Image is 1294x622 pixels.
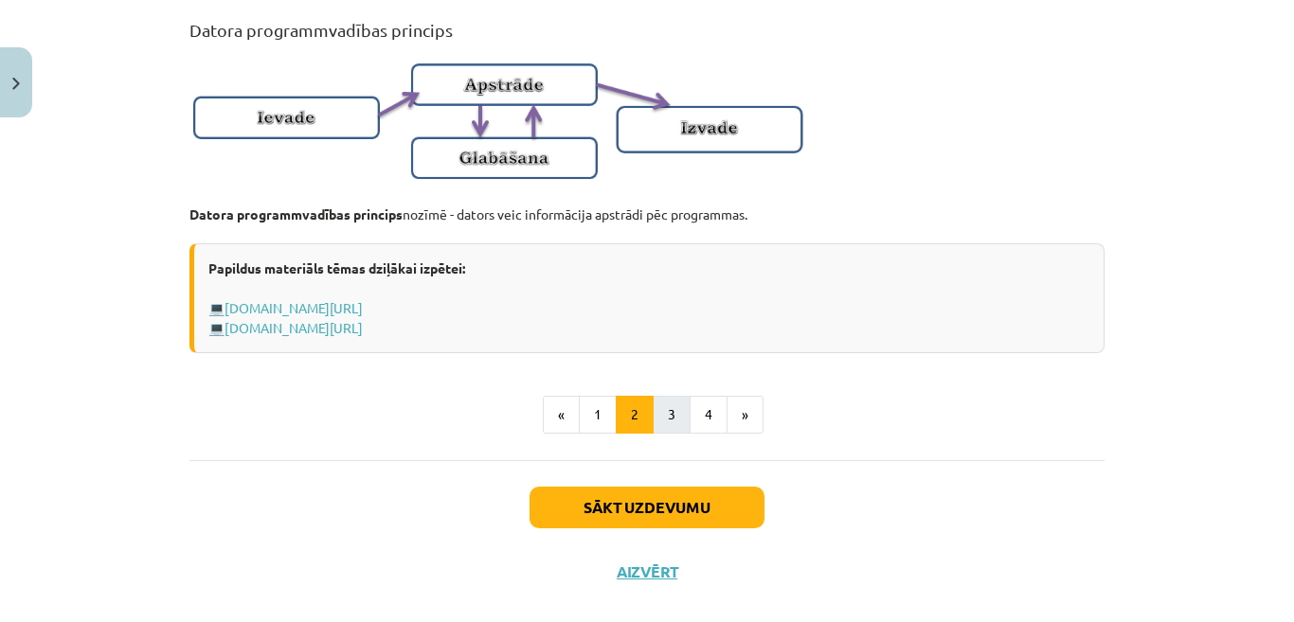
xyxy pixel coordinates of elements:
p: nozīmē - dators veic informācija apstrādi pēc programmas. [189,204,1105,224]
strong: Papildus materiāls tēmas dziļākai izpētei: [208,259,465,276]
div: 💻 💻 [189,243,1105,353]
button: 2 [616,396,654,434]
button: 4 [690,396,728,434]
nav: Page navigation example [189,396,1105,434]
button: Aizvērt [611,562,683,581]
button: Sākt uzdevumu [530,487,764,528]
img: icon-close-lesson-0947bae3869378f0d4975bcd49f059093ad1ed9edebbc8119c70593378902aed.svg [12,78,20,90]
button: » [727,396,764,434]
button: « [543,396,580,434]
strong: Datora programmvadības princips [189,205,403,222]
button: 1 [579,396,617,434]
a: [DOMAIN_NAME][URL] [225,319,363,336]
a: [DOMAIN_NAME][URL] [225,299,363,316]
button: 3 [653,396,691,434]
